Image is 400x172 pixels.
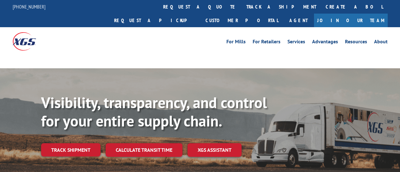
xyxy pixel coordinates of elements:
[188,143,242,157] a: XGS ASSISTANT
[314,14,388,27] a: Join Our Team
[253,39,280,46] a: For Retailers
[374,39,388,46] a: About
[106,143,182,157] a: Calculate transit time
[41,93,267,131] b: Visibility, transparency, and control for your entire supply chain.
[287,39,305,46] a: Services
[312,39,338,46] a: Advantages
[226,39,246,46] a: For Mills
[13,3,46,10] a: [PHONE_NUMBER]
[345,39,367,46] a: Resources
[41,143,101,157] a: Track shipment
[201,14,283,27] a: Customer Portal
[109,14,201,27] a: Request a pickup
[283,14,314,27] a: Agent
